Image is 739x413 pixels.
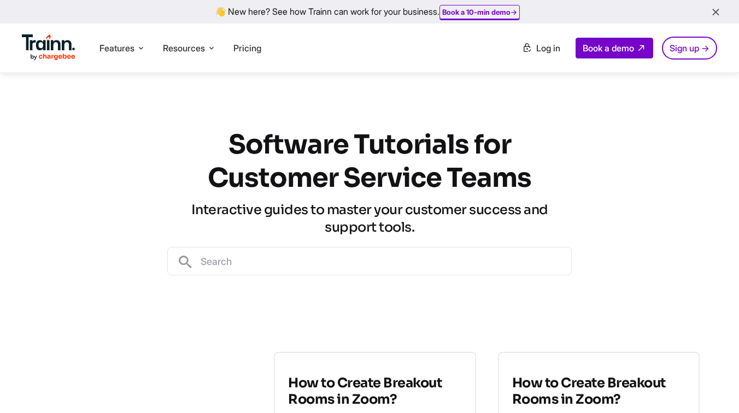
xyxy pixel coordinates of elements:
a: Book a 10-min demo→ [442,8,517,16]
a: Sign up → [662,37,717,60]
span: Log in [536,43,560,54]
a: Log in [515,38,567,58]
input: Search [194,247,571,275]
b: Book a 10-min demo [442,8,511,16]
h1: Software Tutorials for Customer Service Teams [167,128,572,194]
span: Book a demo [583,43,634,54]
a: Pricing [233,43,261,54]
a: Book a demo [576,38,653,58]
span: Features [99,42,134,54]
span: Resources [163,42,205,54]
h3: How to Create Breakout Rooms in Zoom? [512,375,685,408]
div: 👋 New here? See how Trainn can work for your business. [7,7,732,17]
img: Trainn Logo [22,34,75,61]
h3: How to Create Breakout Rooms in Zoom? [288,375,461,408]
h3: Interactive guides to master your customer success and support tools. [167,201,572,236]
